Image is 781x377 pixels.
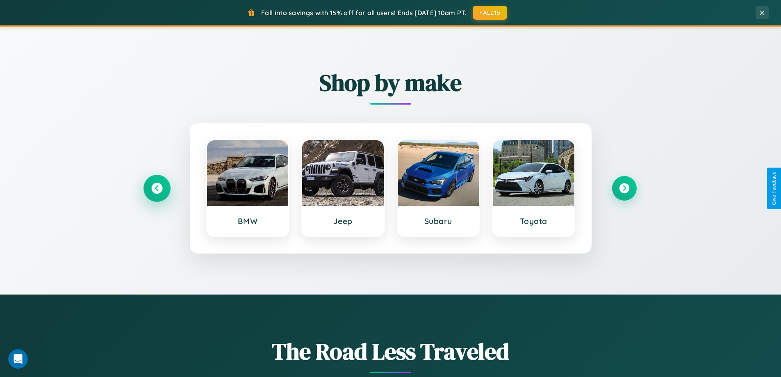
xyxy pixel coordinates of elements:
[406,216,471,226] h3: Subaru
[771,172,777,205] div: Give Feedback
[145,336,637,367] h1: The Road Less Traveled
[473,6,507,20] button: FALL15
[145,67,637,98] h2: Shop by make
[310,216,376,226] h3: Jeep
[501,216,566,226] h3: Toyota
[215,216,280,226] h3: BMW
[261,9,467,17] span: Fall into savings with 15% off for all users! Ends [DATE] 10am PT.
[8,349,28,369] iframe: Intercom live chat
